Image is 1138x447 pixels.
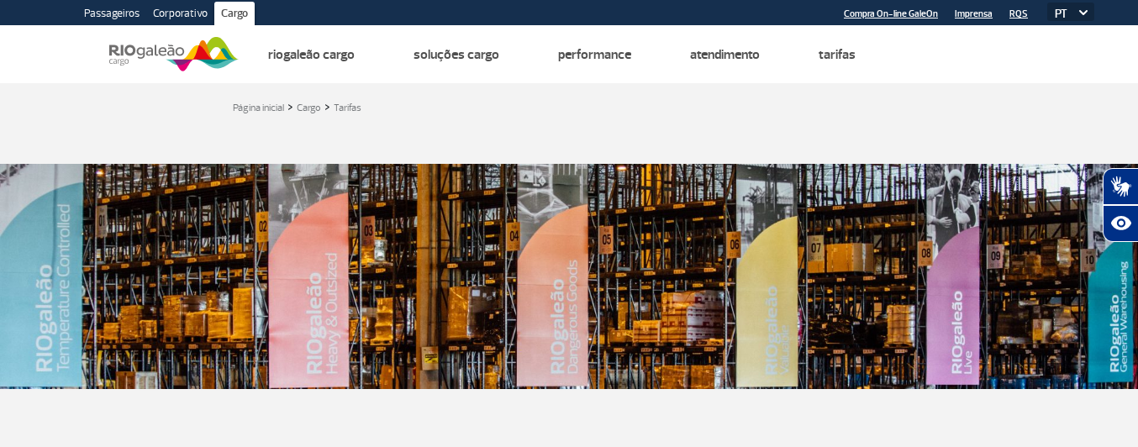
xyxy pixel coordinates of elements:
[819,46,856,63] a: Tarifas
[690,46,760,63] a: Atendimento
[955,8,993,19] a: Imprensa
[558,46,631,63] a: Performance
[1103,168,1138,205] button: Abrir tradutor de língua de sinais.
[1103,168,1138,242] div: Plugin de acessibilidade da Hand Talk.
[233,102,284,114] a: Página inicial
[287,97,293,116] a: >
[146,2,214,29] a: Corporativo
[1009,8,1028,19] a: RQS
[324,97,330,116] a: >
[268,46,355,63] a: Riogaleão Cargo
[414,46,499,63] a: Soluções Cargo
[297,102,321,114] a: Cargo
[1103,205,1138,242] button: Abrir recursos assistivos.
[214,2,255,29] a: Cargo
[844,8,938,19] a: Compra On-line GaleOn
[77,2,146,29] a: Passageiros
[334,102,361,114] a: Tarifas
